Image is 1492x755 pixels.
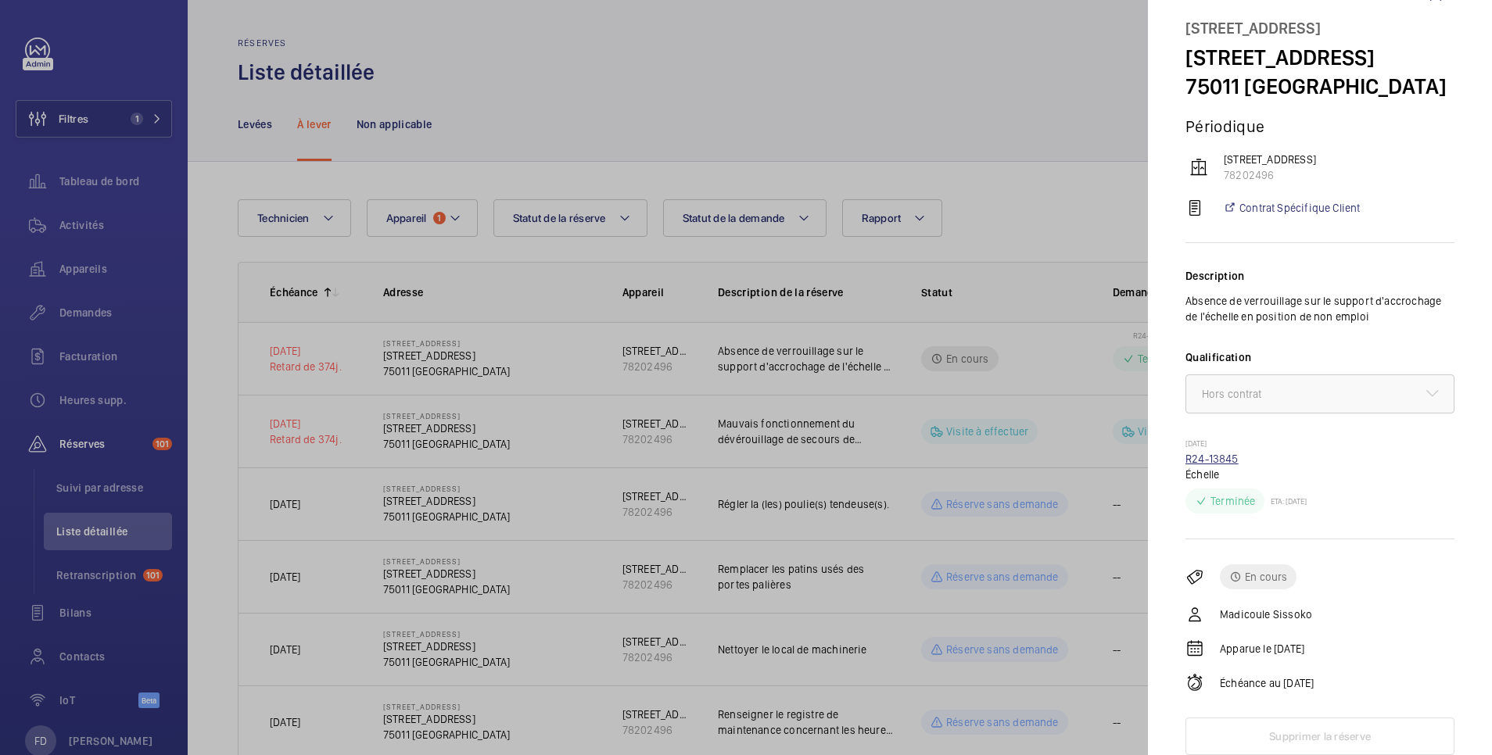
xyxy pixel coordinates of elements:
[1264,496,1307,506] p: ETA: [DATE]
[1185,349,1454,365] label: Qualification
[1189,158,1208,177] img: elevator.svg
[1210,493,1255,509] p: Terminée
[1185,116,1454,136] h5: Périodique
[1185,438,1454,451] p: [DATE]
[1202,388,1262,400] span: Hors contrat
[1220,607,1312,622] p: Madicoule Sissoko
[1224,152,1454,167] p: [STREET_ADDRESS]
[1220,641,1304,657] p: Apparue le [DATE]
[1185,14,1454,101] h4: [STREET_ADDRESS] 75011 [GEOGRAPHIC_DATA]
[1185,14,1454,43] div: [STREET_ADDRESS]
[1220,675,1314,691] p: Échéance au [DATE]
[1185,268,1454,284] div: Description
[1185,467,1454,482] p: Échelle
[1224,167,1454,183] p: 78202496
[1223,200,1361,216] a: Contrat Spécifique Client
[1185,293,1454,324] p: Absence de verrouillage sur le support d'accrochage de l'échelle en position de non emploi
[1185,453,1239,465] a: R24-13845
[1245,569,1287,585] p: En cours
[1185,717,1454,755] button: Supprimer la réserve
